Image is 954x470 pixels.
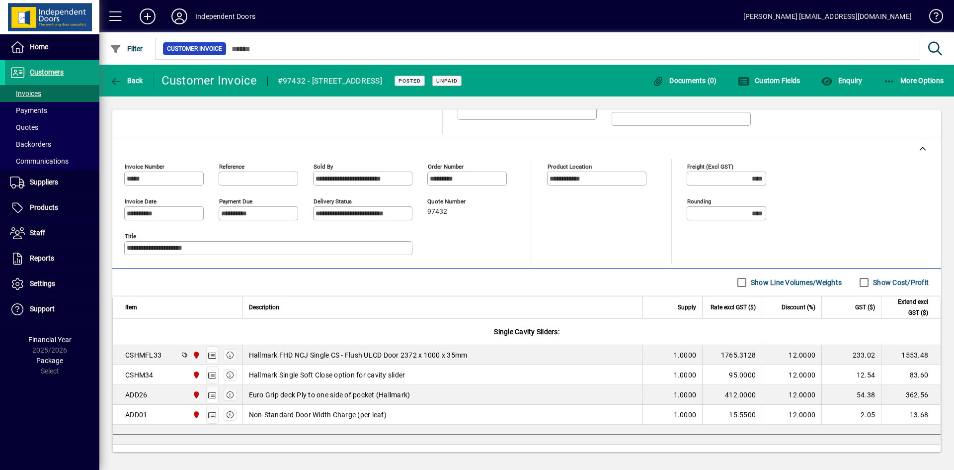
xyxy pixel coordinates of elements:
span: Support [30,305,55,313]
td: 54.38 [821,385,881,405]
mat-label: Reference [219,163,244,170]
span: Posted [398,78,421,84]
div: #97432 - [STREET_ADDRESS] [278,73,382,89]
td: 12.0000 [762,385,821,405]
a: Products [5,195,99,220]
span: Discount (%) [782,302,815,313]
span: Extend excl GST ($) [887,296,928,318]
span: Description [249,302,279,313]
div: ADD26 [125,390,147,400]
span: Christchurch [190,370,201,380]
span: Unpaid [436,78,458,84]
button: Filter [107,40,146,58]
a: Staff [5,221,99,246]
span: Backorders [10,140,51,148]
span: Reports [30,254,54,262]
div: 1765.3128 [709,350,756,360]
td: 2.05 [821,405,881,425]
mat-label: Delivery status [314,198,352,205]
div: CSHMFL33 [125,350,161,360]
span: Package [36,357,63,365]
span: More Options [883,77,944,85]
td: 12.0000 [762,345,821,365]
mat-label: Product location [548,163,592,170]
div: Single Cavity Sliders: [113,319,941,345]
a: Communications [5,153,99,170]
td: 13.68 [881,405,941,425]
div: 15.5500 [709,410,756,420]
span: Customers [30,68,64,76]
span: Quote number [427,198,487,205]
span: Back [110,77,143,85]
span: Staff [30,229,45,237]
span: Christchurch [190,350,201,361]
span: Supply [678,302,696,313]
a: Knowledge Base [922,2,942,34]
a: Backorders [5,136,99,153]
span: Non-Standard Door Width Charge (per leaf) [249,410,387,420]
a: Suppliers [5,170,99,195]
app-page-header-button: Back [99,72,154,90]
div: Independent Doors [195,8,255,24]
label: Show Cost/Profit [871,278,929,287]
a: Quotes [5,119,99,136]
span: 1.0000 [674,390,697,400]
span: Communications [10,157,69,165]
div: 412.0000 [709,390,756,400]
span: 97432 [427,208,447,216]
span: Quotes [10,123,38,131]
span: Christchurch [190,389,201,400]
span: Customer Invoice [167,44,222,54]
span: Rate excl GST ($) [711,302,756,313]
mat-label: Invoice number [125,163,164,170]
mat-label: Order number [428,163,464,170]
span: Settings [30,280,55,287]
button: Profile [163,7,195,25]
td: 83.60 [881,365,941,385]
td: 1553.48 [881,345,941,365]
td: 12.0000 [762,405,821,425]
td: 362.56 [881,385,941,405]
div: ADD01 [125,410,147,420]
span: Custom Fields [738,77,800,85]
span: Home [30,43,48,51]
span: Payments [10,106,47,114]
mat-label: Payment due [219,198,252,205]
button: Enquiry [818,72,865,90]
td: 12.54 [821,365,881,385]
span: Suppliers [30,178,58,186]
span: Christchurch [190,409,201,420]
span: Financial Year [28,336,72,344]
a: Invoices [5,85,99,102]
span: 1.0000 [674,350,697,360]
a: Support [5,297,99,322]
label: Show Line Volumes/Weights [749,278,842,287]
span: 1.0000 [674,370,697,380]
div: [PERSON_NAME] [EMAIL_ADDRESS][DOMAIN_NAME] [743,8,912,24]
span: 1.0000 [674,410,697,420]
div: 95.0000 [709,370,756,380]
td: 12.0000 [762,365,821,385]
button: More Options [881,72,947,90]
span: Documents (0) [652,77,717,85]
mat-label: Invoice date [125,198,157,205]
a: Settings [5,272,99,296]
mat-label: Title [125,233,136,240]
span: Hallmark Single Soft Close option for cavity slider [249,370,405,380]
span: GST ($) [855,302,875,313]
mat-label: Rounding [687,198,711,205]
button: Documents (0) [650,72,719,90]
span: Euro Grip deck Ply to one side of pocket (Hallmark) [249,390,410,400]
button: Custom Fields [735,72,803,90]
td: 233.02 [821,345,881,365]
div: CSHM34 [125,370,154,380]
button: Add [132,7,163,25]
span: Enquiry [821,77,862,85]
a: Payments [5,102,99,119]
span: Hallmark FHD NCJ Single CS - Flush ULCD Door 2372 x 1000 x 35mm [249,350,468,360]
mat-label: Sold by [314,163,333,170]
a: Reports [5,246,99,271]
span: Invoices [10,90,41,97]
span: Filter [110,45,143,53]
a: Home [5,35,99,60]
